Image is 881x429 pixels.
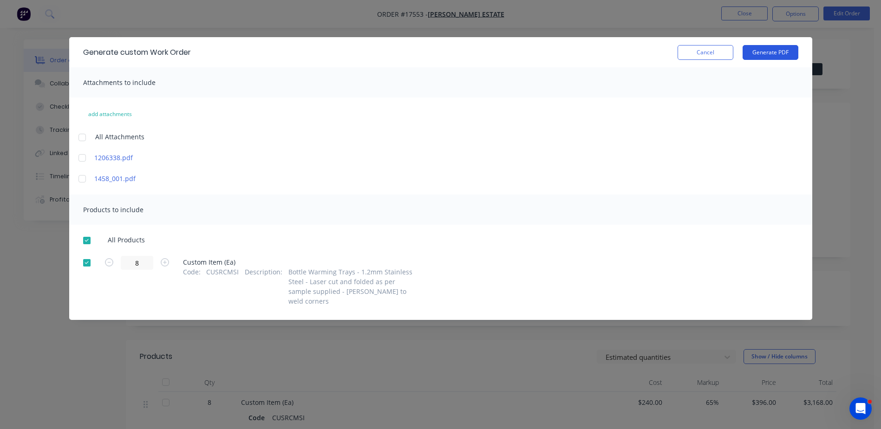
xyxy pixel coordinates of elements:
[83,78,156,87] span: Attachments to include
[95,132,144,142] span: All Attachments
[678,45,733,60] button: Cancel
[245,267,282,306] span: Description :
[288,267,415,306] span: Bottle Warming Trays - 1.2mm Stainless Steel - Laser cut and folded as per sample supplied - [PER...
[83,205,144,214] span: Products to include
[183,257,415,267] span: Custom Item (Ea)
[849,397,872,420] iframe: Intercom live chat
[94,174,257,183] a: 1458_001.pdf
[83,47,191,58] div: Generate custom Work Order
[206,267,239,306] span: CUSRCMSI
[78,107,142,122] button: add attachments
[108,235,151,245] span: All Products
[183,267,201,306] span: Code :
[743,45,798,60] button: Generate PDF
[94,153,257,162] a: 1206338.pdf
